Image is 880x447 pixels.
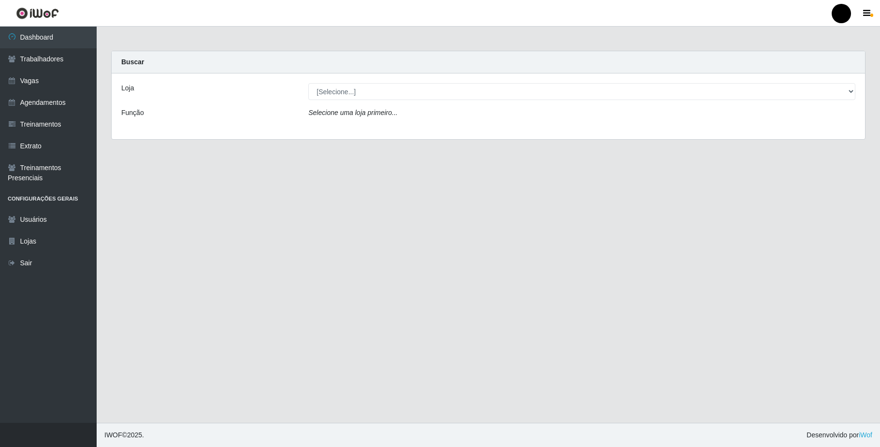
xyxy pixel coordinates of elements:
[308,109,397,116] i: Selecione uma loja primeiro...
[104,431,122,439] span: IWOF
[16,7,59,19] img: CoreUI Logo
[807,430,872,440] span: Desenvolvido por
[121,108,144,118] label: Função
[104,430,144,440] span: © 2025 .
[121,58,144,66] strong: Buscar
[121,83,134,93] label: Loja
[859,431,872,439] a: iWof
